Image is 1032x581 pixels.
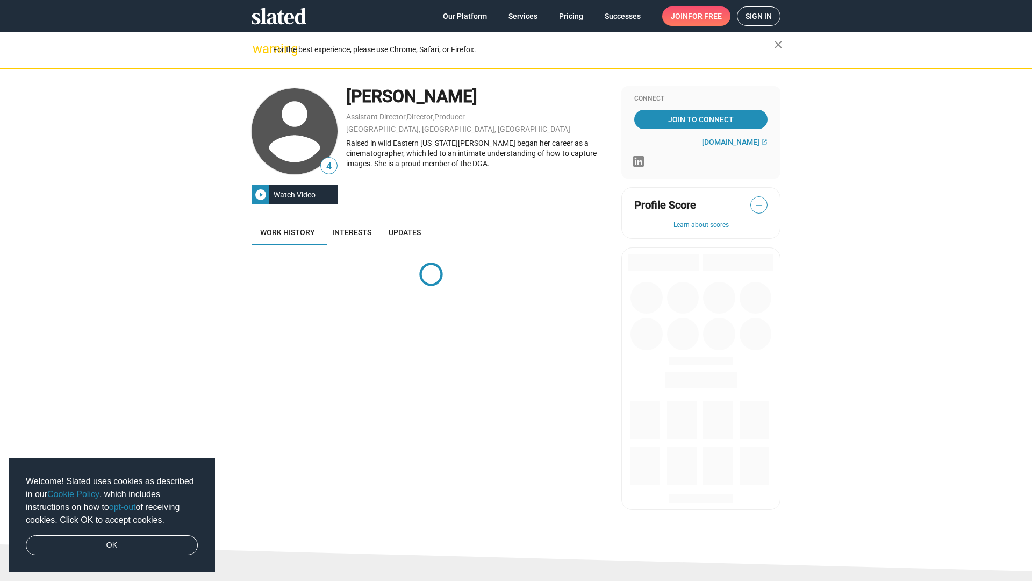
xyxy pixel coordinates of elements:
[772,38,785,51] mat-icon: close
[433,115,434,121] span: ,
[434,6,496,26] a: Our Platform
[407,112,433,121] a: Director
[662,6,730,26] a: Joinfor free
[634,198,696,212] span: Profile Score
[702,138,759,146] span: [DOMAIN_NAME]
[596,6,649,26] a: Successes
[332,228,371,237] span: Interests
[26,535,198,556] a: dismiss cookie message
[346,85,611,108] div: [PERSON_NAME]
[380,219,429,245] a: Updates
[406,115,407,121] span: ,
[605,6,641,26] span: Successes
[443,6,487,26] span: Our Platform
[9,458,215,573] div: cookieconsent
[634,95,768,103] div: Connect
[746,7,772,25] span: Sign in
[751,199,767,212] span: —
[260,228,315,237] span: Work history
[389,228,421,237] span: Updates
[688,6,722,26] span: for free
[761,139,768,145] mat-icon: open_in_new
[500,6,546,26] a: Services
[26,475,198,527] span: Welcome! Slated uses cookies as described in our , which includes instructions on how to of recei...
[434,112,465,121] a: Producer
[559,6,583,26] span: Pricing
[346,138,611,168] div: Raised in wild Eastern [US_STATE][PERSON_NAME] began her career as a cinematographer, which led t...
[252,185,338,204] button: Watch Video
[254,188,267,201] mat-icon: play_circle_filled
[634,221,768,230] button: Learn about scores
[47,490,99,499] a: Cookie Policy
[737,6,780,26] a: Sign in
[273,42,774,57] div: For the best experience, please use Chrome, Safari, or Firefox.
[346,112,406,121] a: Assistant Director
[109,502,136,512] a: opt-out
[269,185,320,204] div: Watch Video
[321,159,337,174] span: 4
[636,110,765,129] span: Join To Connect
[508,6,537,26] span: Services
[634,110,768,129] a: Join To Connect
[671,6,722,26] span: Join
[550,6,592,26] a: Pricing
[324,219,380,245] a: Interests
[252,219,324,245] a: Work history
[346,125,570,133] a: [GEOGRAPHIC_DATA], [GEOGRAPHIC_DATA], [GEOGRAPHIC_DATA]
[702,138,768,146] a: [DOMAIN_NAME]
[253,42,266,55] mat-icon: warning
